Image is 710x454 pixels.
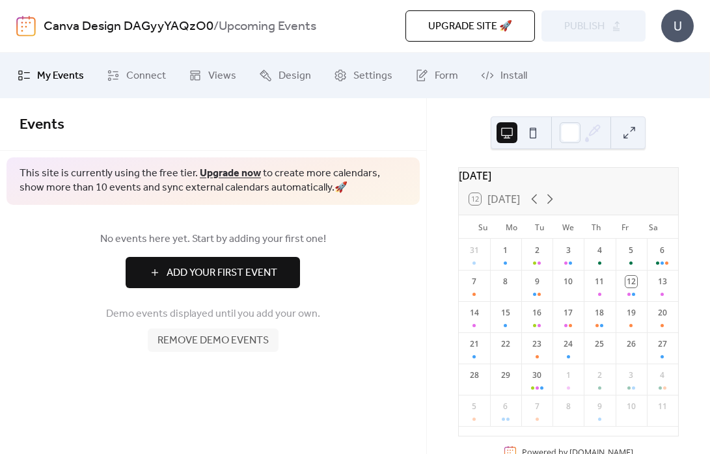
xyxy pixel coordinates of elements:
div: 17 [562,307,574,319]
span: Install [500,68,527,84]
div: 19 [625,307,637,319]
div: 7 [531,401,543,412]
button: Remove demo events [148,328,279,352]
span: No events here yet. Start by adding your first one! [20,232,407,247]
div: 24 [562,338,574,350]
div: Th [582,215,611,239]
div: 21 [469,338,480,350]
div: 2 [531,245,543,256]
span: Remove demo events [157,333,269,349]
div: 8 [500,276,512,287]
div: 18 [594,307,605,319]
span: My Events [37,68,84,84]
div: U [661,10,694,42]
a: Canva Design DAGyyYAQzO0 [44,14,213,39]
div: 26 [625,338,637,350]
div: 28 [469,369,480,381]
div: 20 [657,307,668,319]
div: 22 [500,338,512,350]
div: 2 [594,369,605,381]
span: Views [208,68,236,84]
a: Connect [97,58,176,93]
div: Sa [639,215,668,239]
div: 4 [657,369,668,381]
div: 9 [594,401,605,412]
div: 3 [562,245,574,256]
div: 5 [469,401,480,412]
a: Views [179,58,246,93]
div: 30 [531,369,543,381]
div: Fr [611,215,640,239]
div: 10 [562,276,574,287]
button: Upgrade site 🚀 [405,10,535,42]
button: Add Your First Event [126,257,300,288]
a: My Events [8,58,94,93]
img: logo [16,16,36,36]
span: Settings [353,68,392,84]
div: Tu [526,215,554,239]
div: 7 [469,276,480,287]
div: 5 [625,245,637,256]
div: Mo [497,215,526,239]
b: / [213,14,219,39]
div: 6 [657,245,668,256]
span: Upgrade site 🚀 [428,19,512,34]
div: 29 [500,369,512,381]
div: 12 [625,276,637,287]
div: 8 [562,401,574,412]
div: 27 [657,338,668,350]
div: 9 [531,276,543,287]
div: 31 [469,245,480,256]
div: We [554,215,582,239]
a: Form [405,58,468,93]
span: Demo events displayed until you add your own. [106,306,320,322]
div: 15 [500,307,512,319]
div: 11 [657,401,668,412]
div: 16 [531,307,543,319]
div: 14 [469,307,480,319]
div: 25 [594,338,605,350]
a: Add Your First Event [20,257,407,288]
div: 3 [625,369,637,381]
div: [DATE] [459,168,678,183]
span: Design [279,68,311,84]
div: 4 [594,245,605,256]
a: Upgrade now [200,163,261,183]
div: 6 [500,401,512,412]
a: Install [471,58,537,93]
div: 1 [562,369,574,381]
a: Design [249,58,321,93]
div: 23 [531,338,543,350]
span: Form [435,68,458,84]
a: Settings [324,58,402,93]
div: 1 [500,245,512,256]
span: This site is currently using the free tier. to create more calendars, show more than 10 events an... [20,167,407,196]
div: 13 [657,276,668,287]
span: Events [20,111,64,139]
span: Add Your First Event [167,265,277,281]
div: Su [469,215,498,239]
b: Upcoming Events [219,14,316,39]
span: Connect [126,68,166,84]
div: 11 [594,276,605,287]
div: 10 [625,401,637,412]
